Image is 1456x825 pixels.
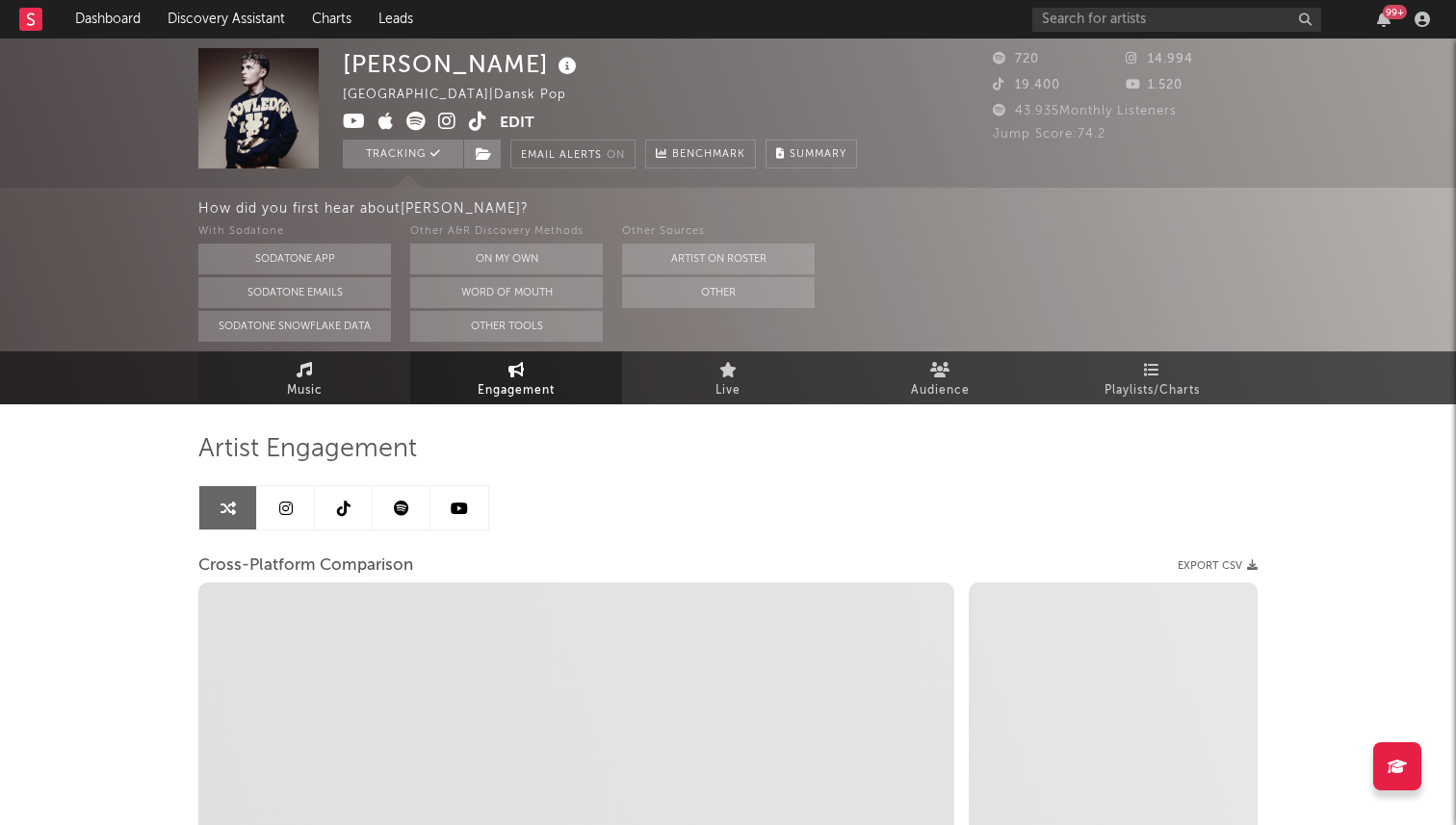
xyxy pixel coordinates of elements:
[672,143,745,167] span: Benchmark
[607,150,625,161] em: On
[1046,351,1258,404] a: Playlists/Charts
[645,140,756,168] a: Benchmark
[622,244,815,274] button: Artist on Roster
[1377,12,1391,27] button: 99+
[198,277,391,308] button: Sodatone Emails
[993,53,1039,65] span: 720
[1126,53,1193,65] span: 14.994
[790,149,846,160] span: Summary
[287,379,323,402] span: Music
[198,438,417,461] span: Artist Engagement
[993,105,1177,117] span: 43.935 Monthly Listeners
[622,220,815,244] div: Other Sources
[343,48,582,80] div: [PERSON_NAME]
[198,311,391,342] button: Sodatone Snowflake Data
[410,220,603,244] div: Other A&R Discovery Methods
[198,351,410,404] a: Music
[198,244,391,274] button: Sodatone App
[1105,379,1200,402] span: Playlists/Charts
[500,112,534,136] button: Edit
[715,379,741,402] span: Live
[410,351,622,404] a: Engagement
[1178,560,1258,572] button: Export CSV
[410,277,603,308] button: Word Of Mouth
[834,351,1046,404] a: Audience
[343,140,463,168] button: Tracking
[410,244,603,274] button: On My Own
[1032,8,1321,32] input: Search for artists
[510,140,636,168] button: Email AlertsOn
[410,311,603,342] button: Other Tools
[993,79,1060,91] span: 19.400
[198,197,1456,220] div: How did you first hear about [PERSON_NAME] ?
[478,379,555,402] span: Engagement
[1383,5,1407,19] div: 99 +
[198,220,391,244] div: With Sodatone
[622,277,815,308] button: Other
[1126,79,1183,91] span: 1.520
[766,140,857,168] button: Summary
[911,379,970,402] span: Audience
[198,554,413,578] span: Cross-Platform Comparison
[343,84,588,107] div: [GEOGRAPHIC_DATA] | Dansk Pop
[993,128,1105,141] span: Jump Score: 74.2
[622,351,834,404] a: Live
